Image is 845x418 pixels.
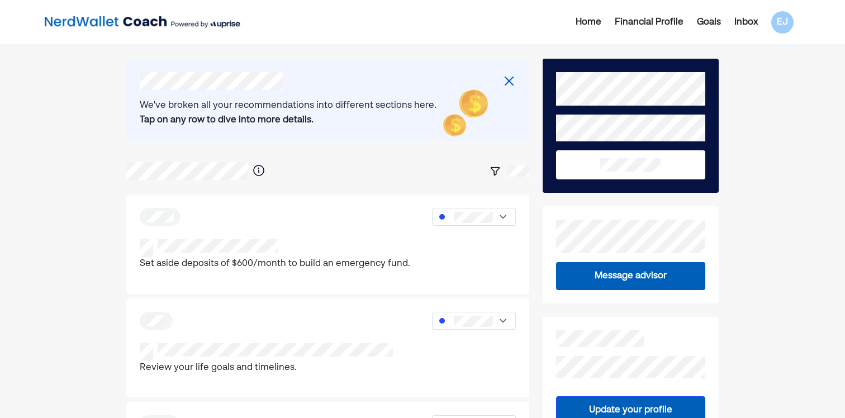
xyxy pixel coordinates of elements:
button: Message advisor [556,262,705,290]
div: Financial Profile [615,16,683,29]
p: Set aside deposits of $600/month to build an emergency fund. [140,257,410,272]
div: We've broken all your recommendations into different sections here. [140,99,440,127]
div: Home [576,16,601,29]
p: Review your life goals and timelines. [140,361,392,376]
b: Tap on any row to dive into more details. [140,116,314,125]
div: Inbox [734,16,758,29]
div: EJ [771,11,794,34]
div: Goals [697,16,721,29]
